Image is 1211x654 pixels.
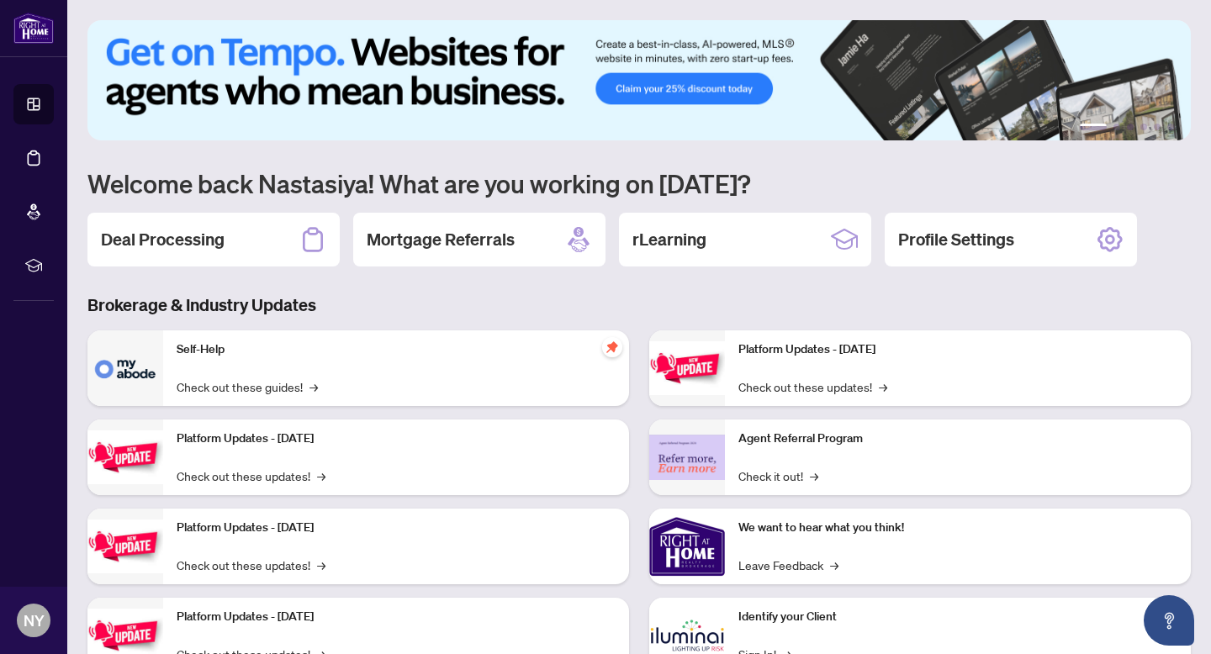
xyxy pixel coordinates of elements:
a: Check out these updates!→ [177,556,325,574]
p: Identify your Client [738,608,1177,626]
h1: Welcome back Nastasiya! What are you working on [DATE]? [87,167,1191,199]
a: Leave Feedback→ [738,556,838,574]
p: We want to hear what you think! [738,519,1177,537]
span: → [317,467,325,485]
p: Platform Updates - [DATE] [177,608,616,626]
p: Platform Updates - [DATE] [177,519,616,537]
button: 5 [1154,124,1161,130]
img: Self-Help [87,330,163,406]
h2: Profile Settings [898,228,1014,251]
img: Platform Updates - September 16, 2025 [87,430,163,483]
h2: rLearning [632,228,706,251]
span: → [830,556,838,574]
p: Platform Updates - [DATE] [177,430,616,448]
button: 2 [1113,124,1120,130]
img: Slide 0 [87,20,1191,140]
h2: Deal Processing [101,228,225,251]
button: 6 [1167,124,1174,130]
p: Agent Referral Program [738,430,1177,448]
h2: Mortgage Referrals [367,228,515,251]
img: Platform Updates - June 23, 2025 [649,341,725,394]
span: → [317,556,325,574]
a: Check it out!→ [738,467,818,485]
p: Self-Help [177,340,616,359]
img: We want to hear what you think! [649,509,725,584]
button: Open asap [1144,595,1194,646]
p: Platform Updates - [DATE] [738,340,1177,359]
span: pushpin [602,337,622,357]
button: 4 [1140,124,1147,130]
button: 1 [1080,124,1107,130]
a: Check out these guides!→ [177,377,318,396]
a: Check out these updates!→ [738,377,887,396]
img: Platform Updates - July 21, 2025 [87,520,163,572]
img: logo [13,13,54,44]
h3: Brokerage & Industry Updates [87,293,1191,317]
img: Agent Referral Program [649,435,725,481]
span: → [309,377,318,396]
span: → [810,467,818,485]
a: Check out these updates!→ [177,467,325,485]
span: → [879,377,887,396]
span: NY [24,609,45,632]
button: 3 [1127,124,1134,130]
